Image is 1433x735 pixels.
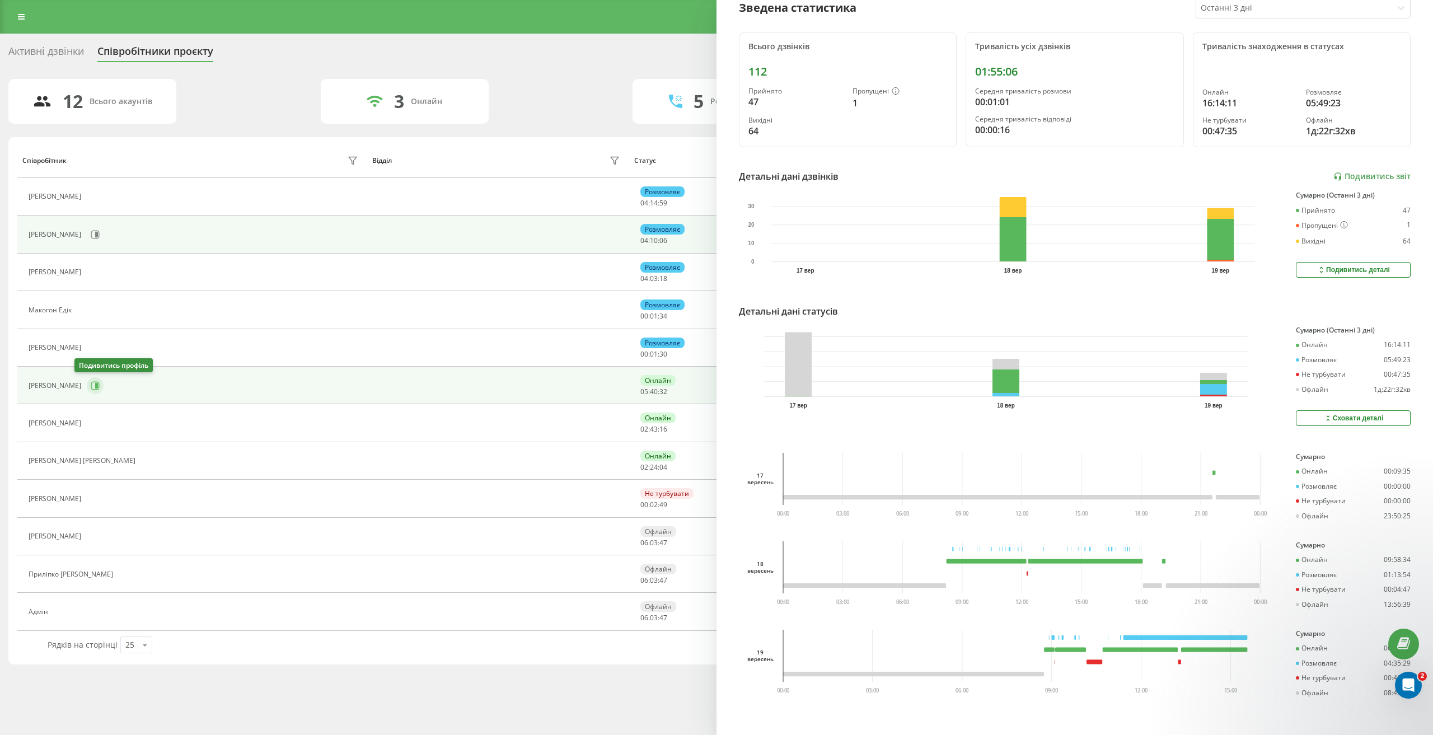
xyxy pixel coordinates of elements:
div: Офлайн [1296,601,1328,608]
span: 03 [650,575,658,585]
div: 09:58:34 [1384,556,1411,564]
div: Середня тривалість розмови [975,87,1174,95]
div: 18 [747,560,772,567]
div: Сумарно (Останні 3 дні) [1296,326,1411,334]
text: 21:00 [1196,510,1209,517]
div: Не турбувати [1296,497,1346,505]
text: 12:00 [1016,598,1029,606]
span: 04 [640,236,648,245]
span: 47 [659,538,667,547]
div: Вихідні [748,116,844,124]
div: Адмін [29,608,51,616]
span: 40 [650,387,658,396]
div: 05:49:23 [1306,96,1401,110]
span: 04 [640,198,648,208]
div: Вихідні [1296,237,1326,245]
span: 2 [1418,672,1427,681]
button: Сховати деталі [1296,410,1411,426]
text: 06:00 [897,510,910,517]
text: 09:00 [956,510,970,517]
span: 10 [650,236,658,245]
span: 02 [650,500,658,509]
div: Прийнято [1296,207,1335,214]
div: [PERSON_NAME] [29,382,84,390]
div: 01:13:54 [1384,571,1411,579]
text: 21:00 [1196,598,1209,606]
span: 03 [650,613,658,622]
div: 25 [125,639,134,650]
text: 0 [751,259,755,265]
span: 16 [659,424,667,434]
div: 00:00:16 [975,123,1174,137]
text: 15:00 [1076,598,1089,606]
div: 06:06:02 [1384,644,1411,652]
div: Розмовляє [640,186,685,197]
text: 15:00 [1076,510,1089,517]
div: Всього акаунтів [90,97,152,106]
text: 03:00 [867,687,880,694]
text: 15:00 [1225,687,1239,694]
span: 34 [659,311,667,321]
div: Сховати деталі [1323,414,1384,423]
div: 00:01:01 [975,95,1174,109]
text: 03:00 [836,598,850,606]
div: Сумарно [1296,541,1411,549]
div: 12 [63,91,83,112]
span: 47 [659,613,667,622]
span: 04 [659,462,667,472]
iframe: Intercom live chat [1395,672,1422,699]
div: : : [640,577,667,584]
div: [PERSON_NAME] [29,419,84,427]
div: Пропущені [1296,221,1348,230]
text: 18:00 [1136,510,1149,517]
text: 20 [748,222,755,228]
text: 03:00 [836,510,850,517]
span: 06 [659,236,667,245]
div: [PERSON_NAME] [29,268,84,276]
div: вересень [747,656,772,662]
div: Офлайн [640,601,676,612]
text: 18:00 [1136,598,1149,606]
span: 06 [640,613,648,622]
text: 18 вер [1004,268,1022,274]
span: 24 [650,462,658,472]
text: 12:00 [1136,687,1149,694]
text: 18 вер [997,402,1015,409]
span: 49 [659,500,667,509]
div: 00:00:00 [1384,497,1411,505]
div: Пропущені [853,87,948,96]
div: : : [640,312,667,320]
text: 30 [748,203,755,209]
div: Статус [634,157,656,165]
div: Розмовляє [640,224,685,235]
button: Подивитись деталі [1296,262,1411,278]
div: Не турбувати [1296,586,1346,593]
span: 02 [640,424,648,434]
div: Розмовляє [1296,571,1337,579]
div: Онлайн [640,375,676,386]
div: Співробітники проєкту [97,45,213,63]
div: Офлайн [1306,116,1401,124]
text: 12:00 [1016,510,1029,517]
text: 09:00 [956,598,970,606]
text: 06:00 [956,687,970,694]
div: Онлайн [1296,341,1328,349]
div: Відділ [372,157,392,165]
div: 00:47:35 [1384,371,1411,378]
div: [PERSON_NAME] [29,193,84,200]
div: 23:50:25 [1384,512,1411,520]
div: [PERSON_NAME] [29,344,84,352]
div: 17 [747,472,772,479]
span: 14 [650,198,658,208]
text: 00:00 [777,510,790,517]
div: 47 [1403,207,1411,214]
text: 17 вер [789,402,807,409]
div: 00:00:00 [1384,483,1411,490]
div: Офлайн [640,526,676,537]
div: 64 [1403,237,1411,245]
div: Подивитись деталі [1317,265,1390,274]
div: Офлайн [1296,386,1328,394]
div: Онлайн [1296,644,1328,652]
div: 00:04:47 [1384,586,1411,593]
span: 03 [650,274,658,283]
